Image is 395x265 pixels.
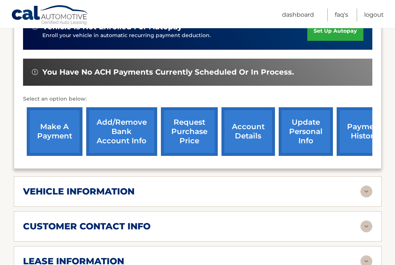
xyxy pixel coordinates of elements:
img: accordion-rest.svg [360,220,372,232]
a: account details [221,107,275,156]
a: Cal Automotive [11,5,89,26]
span: You have no ACH payments currently scheduled or in process. [42,68,294,77]
a: set up autopay [307,21,363,41]
img: accordion-rest.svg [360,186,372,197]
a: Logout [364,9,384,22]
a: Add/Remove bank account info [86,107,157,156]
a: payment history [337,107,392,156]
a: request purchase price [161,107,218,156]
img: alert-white.svg [32,69,38,75]
h2: vehicle information [23,186,135,197]
a: Dashboard [282,9,314,22]
p: Enroll your vehicle in automatic recurring payment deduction. [42,32,308,40]
a: FAQ's [335,9,348,22]
h2: customer contact info [23,221,150,232]
p: Select an option below: [23,95,372,104]
a: update personal info [279,107,333,156]
a: make a payment [27,107,82,156]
